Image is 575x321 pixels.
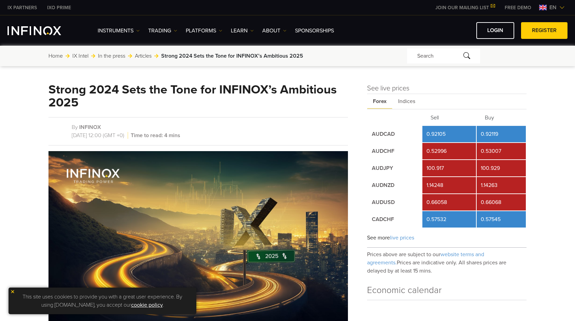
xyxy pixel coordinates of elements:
[422,194,476,210] td: 0.66058
[231,27,254,35] a: Learn
[368,177,421,193] td: AUDNZD
[368,126,421,142] td: AUDCAD
[422,160,476,176] td: 100.917
[368,211,421,228] td: CADCHF
[367,228,527,248] div: See more
[128,54,132,58] img: arrow-right
[98,27,140,35] a: Instruments
[2,4,42,11] a: INFINOX
[368,194,421,210] td: AUDUSD
[161,52,303,60] span: Strong 2024 Sets the Tone for INFINOX’s Ambitious 2025
[500,4,536,11] a: INFINOX MENU
[476,22,514,39] a: LOGIN
[521,22,567,39] a: REGISTER
[66,54,70,58] img: arrow-right
[295,27,334,35] a: SPONSORSHIPS
[368,160,421,176] td: AUDJPY
[48,83,348,109] h1: Strong 2024 Sets the Tone for INFINOX’s Ambitious 2025
[79,124,101,131] a: INFINOX
[430,5,500,11] a: JOIN OUR MAILING LIST
[154,54,158,58] img: arrow-right
[477,194,526,210] td: 0.66068
[72,52,88,60] a: IX Intel
[186,27,222,35] a: PLATFORMS
[392,94,421,109] span: Indices
[48,52,63,60] a: Home
[8,26,77,35] a: INFINOX Logo
[148,27,177,35] a: TRADING
[477,211,526,228] td: 0.57545
[42,4,76,11] a: INFINOX
[422,211,476,228] td: 0.57532
[262,27,286,35] a: ABOUT
[422,177,476,193] td: 1.14248
[72,132,128,139] span: [DATE] 12:00 (GMT +0)
[422,110,476,125] th: Sell
[131,302,163,308] a: cookie policy
[72,124,78,131] span: By
[390,234,414,241] span: live prices
[129,132,180,139] span: Time to read: 4 mins
[477,110,526,125] th: Buy
[367,94,392,109] span: Forex
[477,126,526,142] td: 0.92119
[407,48,480,63] div: Search
[367,83,527,93] h4: See live prices
[10,289,15,294] img: yellow close icon
[12,291,193,311] p: This site uses cookies to provide you with a great user experience. By using [DOMAIN_NAME], you a...
[547,3,559,12] span: en
[367,251,484,266] span: website terms and agreements.
[367,283,527,300] h4: Economic calendar
[477,177,526,193] td: 1.14263
[477,143,526,159] td: 0.53007
[422,143,476,159] td: 0.52996
[367,248,527,275] p: Prices above are subject to our Prices are indicative only. All shares prices are delayed by at l...
[98,52,125,60] a: In the press
[422,126,476,142] td: 0.92105
[368,143,421,159] td: AUDCHF
[135,52,152,60] a: Articles
[91,54,95,58] img: arrow-right
[477,160,526,176] td: 100.929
